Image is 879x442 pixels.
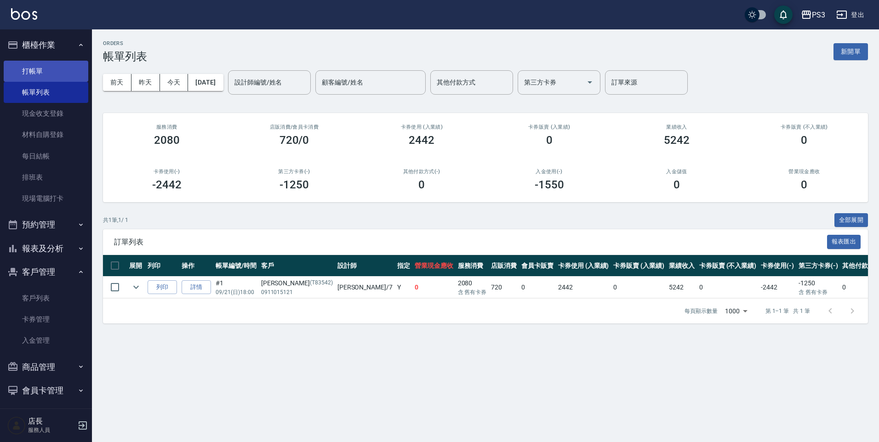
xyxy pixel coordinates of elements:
[4,146,88,167] a: 每日結帳
[752,124,857,130] h2: 卡券販賣 (不入業績)
[335,255,395,277] th: 設計師
[667,277,697,298] td: 5242
[28,426,75,434] p: 服務人員
[261,278,333,288] div: [PERSON_NAME]
[611,255,667,277] th: 卡券販賣 (入業績)
[127,255,145,277] th: 展開
[216,288,257,296] p: 09/21 (日) 18:00
[535,178,564,191] h3: -1550
[412,255,456,277] th: 營業現金應收
[4,33,88,57] button: 櫃檯作業
[796,277,840,298] td: -1250
[624,124,729,130] h2: 業績收入
[774,6,793,24] button: save
[114,238,827,247] span: 訂單列表
[801,178,807,191] h3: 0
[4,355,88,379] button: 商品管理
[4,61,88,82] a: 打帳單
[4,288,88,309] a: 客戶列表
[4,237,88,261] button: 報表及分析
[4,309,88,330] a: 卡券管理
[4,188,88,209] a: 現場電腦打卡
[213,255,259,277] th: 帳單編號/時間
[103,50,147,63] h3: 帳單列表
[241,124,347,130] h2: 店販消費 /會員卡消費
[241,169,347,175] h2: 第三方卡券(-)
[148,280,177,295] button: 列印
[131,74,160,91] button: 昨天
[833,47,868,56] a: 新開單
[7,416,26,435] img: Person
[369,124,474,130] h2: 卡券使用 (入業績)
[395,255,412,277] th: 指定
[546,134,553,147] h3: 0
[395,277,412,298] td: Y
[827,237,861,246] a: 報表匯出
[519,255,556,277] th: 會員卡販賣
[697,277,759,298] td: 0
[497,124,602,130] h2: 卡券販賣 (入業績)
[310,278,333,288] p: (T83542)
[752,169,857,175] h2: 營業現金應收
[409,134,434,147] h3: 2442
[796,255,840,277] th: 第三方卡券(-)
[833,6,868,23] button: 登出
[4,124,88,145] a: 材料自購登錄
[280,178,309,191] h3: -1250
[759,277,796,298] td: -2442
[4,330,88,351] a: 入金管理
[259,255,335,277] th: 客戶
[799,288,838,296] p: 含 舊有卡券
[213,277,259,298] td: #1
[11,8,37,20] img: Logo
[667,255,697,277] th: 業績收入
[152,178,182,191] h3: -2442
[4,82,88,103] a: 帳單列表
[556,255,611,277] th: 卡券使用 (入業績)
[369,169,474,175] h2: 其他付款方式(-)
[611,277,667,298] td: 0
[497,169,602,175] h2: 入金使用(-)
[182,280,211,295] a: 詳情
[812,9,825,21] div: PS3
[721,299,751,323] div: 1000
[582,75,597,90] button: Open
[412,277,456,298] td: 0
[664,134,690,147] h3: 5242
[418,178,425,191] h3: 0
[114,169,219,175] h2: 卡券使用(-)
[28,417,75,426] h5: 店長
[834,213,868,227] button: 全部展開
[456,277,489,298] td: 2080
[103,74,131,91] button: 前天
[833,43,868,60] button: 新開單
[4,260,88,284] button: 客戶管理
[801,134,807,147] h3: 0
[179,255,213,277] th: 操作
[4,103,88,124] a: 現金收支登錄
[4,213,88,237] button: 預約管理
[765,307,810,315] p: 第 1–1 筆 共 1 筆
[556,277,611,298] td: 2442
[103,216,128,224] p: 共 1 筆, 1 / 1
[261,288,333,296] p: 0911015121
[280,134,309,147] h3: 720/0
[4,167,88,188] a: 排班表
[103,40,147,46] h2: ORDERS
[335,277,395,298] td: [PERSON_NAME] /7
[129,280,143,294] button: expand row
[697,255,759,277] th: 卡券販賣 (不入業績)
[685,307,718,315] p: 每頁顯示數量
[674,178,680,191] h3: 0
[759,255,796,277] th: 卡券使用(-)
[154,134,180,147] h3: 2080
[489,277,519,298] td: 720
[519,277,556,298] td: 0
[827,235,861,249] button: 報表匯出
[797,6,829,24] button: PS3
[4,379,88,402] button: 會員卡管理
[489,255,519,277] th: 店販消費
[188,74,223,91] button: [DATE]
[160,74,188,91] button: 今天
[456,255,489,277] th: 服務消費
